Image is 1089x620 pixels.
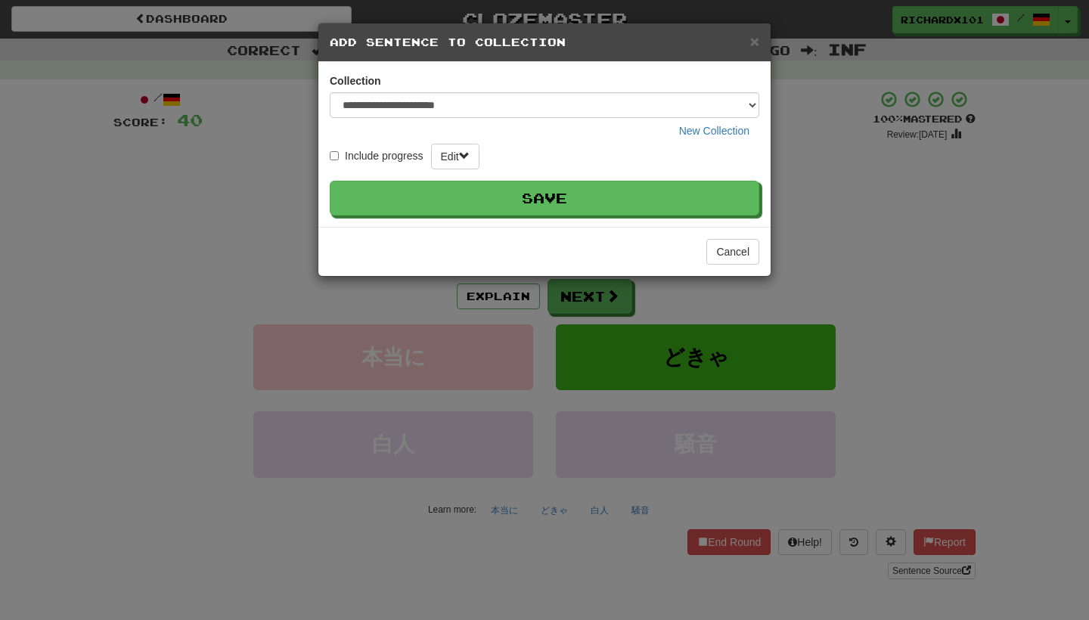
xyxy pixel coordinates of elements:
input: Include progress [330,151,339,160]
span: × [750,33,759,50]
button: New Collection [669,118,759,144]
button: Close [750,33,759,49]
button: Edit [431,144,479,169]
label: Include progress [330,148,423,163]
button: Cancel [706,239,759,265]
label: Collection [330,73,381,88]
button: Save [330,181,759,215]
h5: Add Sentence to Collection [330,35,759,50]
